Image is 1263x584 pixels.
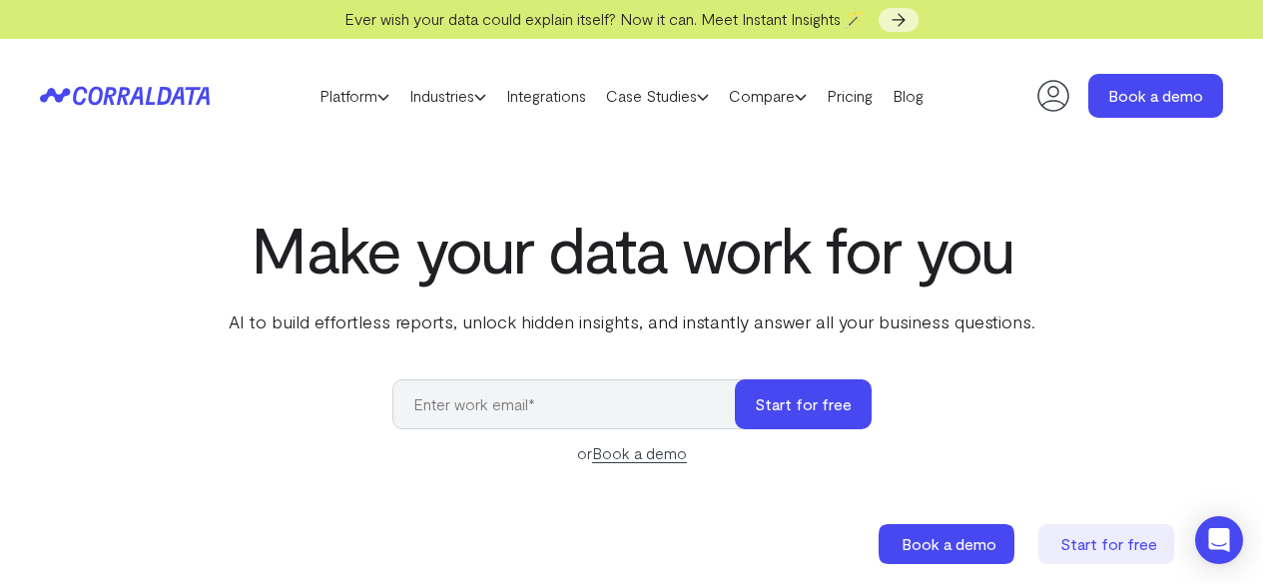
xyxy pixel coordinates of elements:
input: Enter work email* [392,379,755,429]
a: Case Studies [596,81,719,111]
a: Pricing [817,81,883,111]
span: Ever wish your data could explain itself? Now it can. Meet Instant Insights 🪄 [344,9,865,28]
a: Platform [310,81,399,111]
button: Start for free [735,379,872,429]
div: Open Intercom Messenger [1195,516,1243,564]
div: or [392,441,872,465]
a: Start for free [1038,524,1178,564]
a: Book a demo [879,524,1018,564]
a: Compare [719,81,817,111]
span: Start for free [1060,534,1157,553]
h1: Make your data work for you [225,213,1039,285]
p: AI to build effortless reports, unlock hidden insights, and instantly answer all your business qu... [225,308,1039,334]
a: Industries [399,81,496,111]
a: Book a demo [592,443,687,463]
a: Book a demo [1088,74,1223,118]
a: Blog [883,81,934,111]
a: Integrations [496,81,596,111]
span: Book a demo [902,534,996,553]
